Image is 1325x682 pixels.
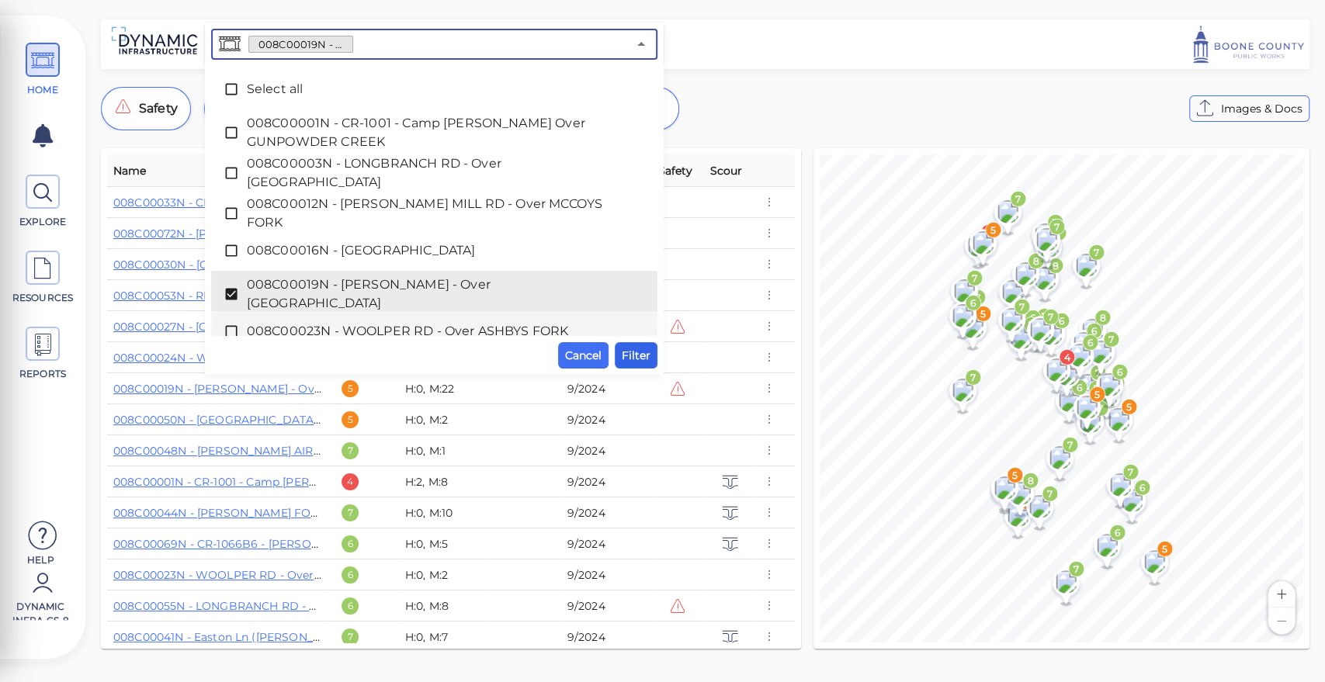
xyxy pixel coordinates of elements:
div: 6 [342,597,359,614]
a: 008C00001N - CR-1001 - Camp [PERSON_NAME] Over GUNPOWDER CREEK [113,475,531,489]
div: 7 [342,504,359,521]
text: 5 [1161,543,1167,555]
text: 8 [1027,475,1033,486]
a: 008C00072N - [PERSON_NAME] FORK RD - Over [PERSON_NAME] FORK [113,227,515,241]
a: 008C00048N - [PERSON_NAME] AIRE RD - Over TRIB -GUNPOWDER CREEK [113,444,536,458]
div: H:0, M:8 [405,598,484,614]
button: Close [630,33,652,55]
text: 6 [1087,337,1094,348]
a: 008C00055N - LONGBRANCH RD - Over LONEBRANCH CR [113,599,439,613]
text: 4 [1063,351,1070,363]
button: Filter [615,342,657,369]
a: 008C00050N - [GEOGRAPHIC_DATA] - [GEOGRAPHIC_DATA] [113,413,449,427]
div: 9/2024 [567,567,646,583]
div: 4 [342,473,359,490]
div: 6 [342,535,359,552]
iframe: Chat [1259,612,1313,670]
text: 5 [1094,389,1100,400]
span: Safety [658,161,692,180]
a: 008C00023N - WOOLPER RD - Over ASHBYS FORK [113,568,398,582]
div: H:2, M:8 [405,474,484,490]
button: Zoom in [1268,581,1295,608]
span: RESOURCES [10,291,76,305]
span: 008C00019N - [PERSON_NAME] - Over [GEOGRAPHIC_DATA] [247,275,622,313]
text: 6 [970,297,976,309]
div: 7 [342,628,359,646]
span: Cancel [565,346,602,365]
div: H:0, M:22 [405,381,484,396]
button: Images & Docs [1189,95,1309,122]
div: H:0, M:2 [405,567,484,583]
div: 9/2024 [567,598,646,614]
div: H:0, M:5 [405,536,484,552]
a: 008C00027N - [GEOGRAPHIC_DATA] - [GEOGRAPHIC_DATA] [113,320,448,334]
text: 6 [1115,527,1121,538]
a: 008C00053N - RICE PIKE - Over TRIB-[GEOGRAPHIC_DATA] [113,289,442,303]
span: Help [8,553,74,566]
span: Dynamic Infra CS-8 [8,600,74,620]
div: H:0, M:7 [405,629,484,645]
span: Name [113,161,147,180]
div: 9/2024 [567,629,646,645]
a: REPORTS [8,327,78,381]
a: 008C00041N - Easton Ln ([PERSON_NAME][GEOGRAPHIC_DATA]) - Over [PERSON_NAME] FORK [113,630,644,644]
div: 9/2024 [567,412,646,428]
a: RESOURCES [8,251,78,305]
a: 008C00030N - [GEOGRAPHIC_DATA] - Over SAND RUN [113,258,419,272]
button: Cancel [558,342,609,369]
text: 7 [1054,221,1060,233]
div: 5 [342,380,359,397]
text: 7 [972,272,977,284]
span: Filter [622,346,650,365]
span: 008C00003N - LONGBRANCH RD - Over [GEOGRAPHIC_DATA] [247,154,622,192]
div: 9/2024 [567,381,646,396]
span: 008C00016N - [GEOGRAPHIC_DATA] [247,241,622,260]
div: H:0, M:10 [405,505,484,521]
a: 008C00019N - [PERSON_NAME] - Over [GEOGRAPHIC_DATA] [113,382,449,396]
div: H:0, M:2 [405,412,484,428]
text: 7 [1048,311,1053,323]
span: HOME [10,83,76,97]
div: 9/2024 [567,474,646,490]
a: 008C00044N - [PERSON_NAME] FORK RD - Over BR OF [PERSON_NAME] FORK [113,506,557,520]
text: 7 [1019,301,1025,313]
a: HOME [8,43,78,97]
text: 5 [990,224,996,236]
text: 8 [1099,312,1105,324]
div: 7 [342,442,359,459]
span: Images & Docs [1221,99,1302,118]
span: Safety [139,99,178,118]
text: 7 [1067,439,1073,451]
text: 7 [1015,193,1021,205]
div: 6 [342,566,359,583]
span: 008C00023N - WOOLPER RD - Over ASHBYS FORK [247,322,622,341]
span: 008C00019N - [PERSON_NAME] - Over [GEOGRAPHIC_DATA] [249,37,352,52]
text: 7 [1108,334,1114,345]
canvas: Map [820,154,1303,642]
button: Zoom out [1268,608,1295,634]
div: 9/2024 [567,505,646,521]
div: 9/2024 [567,536,646,552]
text: 7 [970,372,976,383]
text: 7 [1094,247,1099,258]
span: REPORTS [10,367,76,381]
a: 008C00024N - WOOLPER RD - Over [GEOGRAPHIC_DATA] [113,351,439,365]
text: 7 [1074,563,1079,575]
text: 7 [1128,466,1133,478]
div: 9/2024 [567,443,646,459]
a: 008C00069N - CR-1066B6 - [PERSON_NAME] Over GUNPOWDER CREEK [113,537,517,551]
a: 008C00033N - CR-1128 - [GEOGRAPHIC_DATA] Over [GEOGRAPHIC_DATA] [113,196,522,209]
span: 008C00012N - [PERSON_NAME] MILL RD - Over MCCOYS FORK [247,195,622,232]
span: Scour [710,161,743,180]
div: 5 [342,411,359,428]
text: 5 [1011,469,1018,481]
text: 7 [1047,488,1053,500]
span: Select all [247,80,622,99]
a: EXPLORE [8,175,78,229]
span: EXPLORE [10,215,76,229]
span: 008C00001N - CR-1001 - Camp [PERSON_NAME] Over GUNPOWDER CREEK [247,114,622,151]
div: H:0, M:1 [405,443,484,459]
